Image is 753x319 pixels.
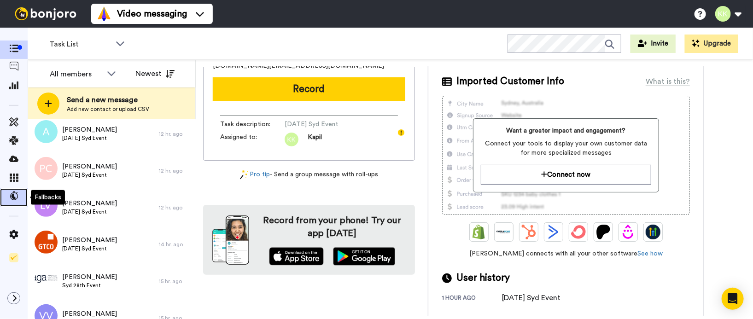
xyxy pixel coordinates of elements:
[546,225,561,239] img: ActiveCampaign
[62,208,117,215] span: [DATE] Syd Event
[159,167,191,174] div: 12 hr. ago
[571,225,586,239] img: ConvertKit
[685,35,738,53] button: Upgrade
[240,170,248,180] img: magic-wand.svg
[456,271,510,285] span: User history
[62,236,117,245] span: [PERSON_NAME]
[62,171,117,179] span: [DATE] Syd Event
[621,225,636,239] img: Drip
[159,204,191,211] div: 12 hr. ago
[240,170,270,180] a: Pro tip
[35,231,58,254] img: b120c193-6ec9-437c-ac34-7b569f9ae6e0.png
[35,157,58,180] img: pc.png
[596,225,611,239] img: Patreon
[269,247,324,266] img: appstore
[11,7,80,20] img: bj-logo-header-white.svg
[456,75,564,88] span: Imported Customer Info
[481,126,651,135] span: Want a greater impact and engagement?
[31,190,65,205] div: Fallbacks
[220,133,285,146] span: Assigned to:
[637,250,663,257] a: See how
[62,273,117,282] span: [PERSON_NAME]
[50,69,102,80] div: All members
[62,282,117,289] span: Syd 28th Event
[442,294,502,303] div: 1 hour ago
[97,6,111,21] img: vm-color.svg
[49,39,111,50] span: Task List
[521,225,536,239] img: Hubspot
[481,139,651,157] span: Connect your tools to display your own customer data for more specialized messages
[308,133,322,146] span: Kapil
[646,76,690,87] div: What is this?
[397,128,405,137] div: Tooltip anchor
[258,214,406,240] h4: Record from your phone! Try our app [DATE]
[203,170,415,180] div: - Send a group message with roll-ups
[117,7,187,20] span: Video messaging
[502,292,560,303] div: [DATE] Syd Event
[220,120,285,129] span: Task description :
[62,125,117,134] span: [PERSON_NAME]
[35,267,58,290] img: 777576a2-aba0-40ff-a09a-6b707c10fa4e.png
[62,199,117,208] span: [PERSON_NAME]
[9,253,18,262] img: Checklist.svg
[630,35,676,53] button: Invite
[62,134,117,142] span: [DATE] Syd Event
[213,77,405,101] button: Record
[62,162,117,171] span: [PERSON_NAME]
[496,225,511,239] img: Ontraport
[285,133,298,146] img: kk.png
[67,105,149,113] span: Add new contact or upload CSV
[333,247,395,266] img: playstore
[62,309,117,319] span: [PERSON_NAME]
[67,94,149,105] span: Send a new message
[722,288,744,310] div: Open Intercom Messenger
[285,120,372,129] span: [DATE] Syd Event
[442,249,690,258] span: [PERSON_NAME] connects with all your other software
[159,130,191,138] div: 12 hr. ago
[212,215,249,265] img: download
[159,241,191,248] div: 14 hr. ago
[62,245,117,252] span: [DATE] Syd Event
[646,225,660,239] img: GoHighLevel
[35,120,58,143] img: a.png
[128,64,181,83] button: Newest
[481,165,651,185] button: Connect now
[472,225,486,239] img: Shopify
[159,278,191,285] div: 15 hr. ago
